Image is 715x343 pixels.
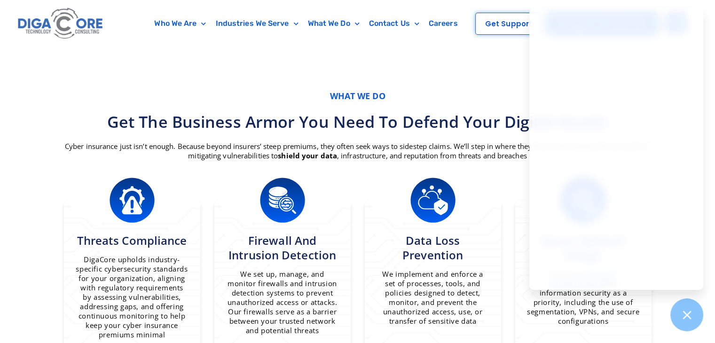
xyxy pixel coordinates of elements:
iframe: Chatgenie Messenger [529,8,703,290]
a: Careers [424,13,463,34]
p: DigaCore upholds industry-specific cybersecurity standards for your organization, aligning with r... [76,255,189,339]
p: Cyber insurance just isn’t enough. Because beyond insurers’ steep premiums, they often seek ways ... [57,141,659,160]
img: Digacore logo 1 [16,5,106,43]
a: Get Support [475,13,542,35]
nav: Menu [143,13,469,34]
strong: shield your data [278,151,337,160]
span: Get Support [485,20,532,27]
a: Who We Are [149,13,211,34]
a: Industries We Serve [211,13,303,34]
p: What we do [57,91,659,101]
a: Contact Us [364,13,424,34]
img: Threats Compliance [109,177,156,224]
span: Threats Compliance [77,233,187,248]
p: We implement and enforce a set of processes, tools, and policies designed to detect, monitor, and... [377,269,489,326]
a: What We Do [303,13,364,34]
p: We design with information security as a priority, including the use of segmentation, VPNs, and s... [527,269,640,326]
p: We set up, manage, and monitor firewalls and intrusion detection systems to prevent unauthorized ... [226,269,339,335]
h3: Get the business armor you need to defend your digital assets [57,111,659,132]
img: Data Loss Prevention [409,177,456,224]
span: Firewall and Intrusion Detection [228,233,336,263]
span: Data Loss Prevention [402,233,463,263]
img: Firewall and Intrusion Detection [259,177,306,224]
